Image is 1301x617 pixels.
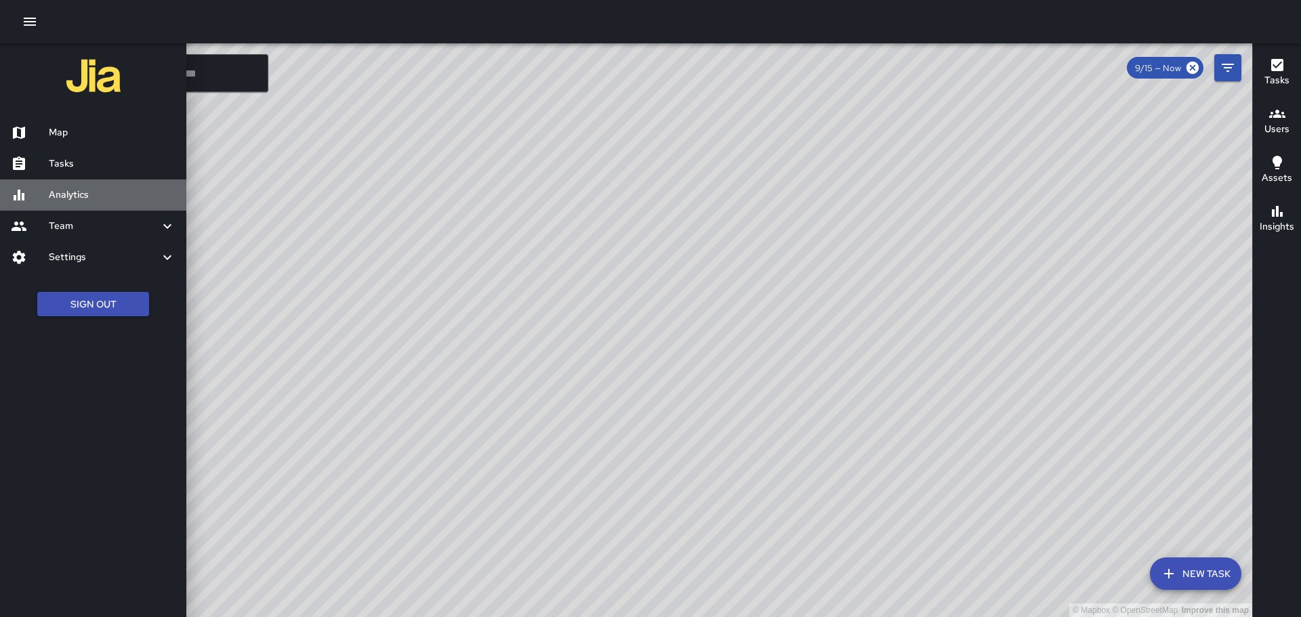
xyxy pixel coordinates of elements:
h6: Map [49,125,175,140]
button: Sign Out [37,292,149,317]
h6: Insights [1260,219,1294,234]
h6: Settings [49,250,159,265]
h6: Team [49,219,159,234]
h6: Assets [1262,171,1292,186]
img: jia-logo [66,49,121,103]
button: New Task [1150,557,1241,590]
h6: Tasks [1264,73,1289,88]
h6: Users [1264,122,1289,137]
h6: Tasks [49,156,175,171]
h6: Analytics [49,188,175,203]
